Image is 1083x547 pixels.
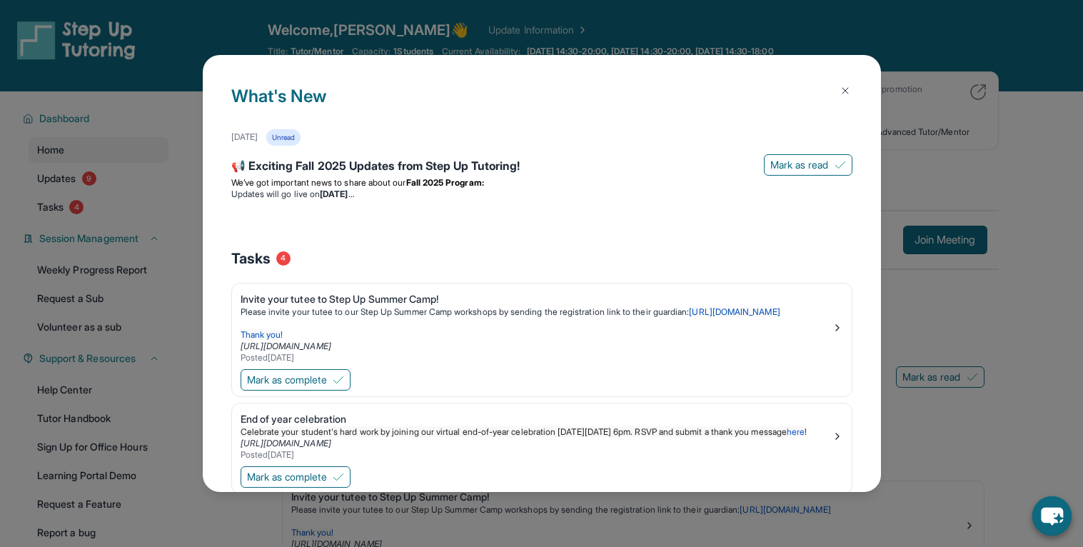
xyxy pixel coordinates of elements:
span: Celebrate your student's hard work by joining our virtual end-of-year celebration [DATE][DATE] 6p... [241,426,787,437]
span: Thank you! [241,329,283,340]
div: Posted [DATE] [241,352,832,363]
div: Unread [266,129,301,146]
button: chat-button [1032,496,1072,536]
img: Mark as complete [333,471,344,483]
a: Invite your tutee to Step Up Summer Camp!Please invite your tutee to our Step Up Summer Camp work... [232,283,852,366]
div: Invite your tutee to Step Up Summer Camp! [241,292,832,306]
button: Mark as complete [241,466,351,488]
a: [URL][DOMAIN_NAME] [241,341,331,351]
div: 📢 Exciting Fall 2025 Updates from Step Up Tutoring! [231,157,852,177]
a: [URL][DOMAIN_NAME] [241,438,331,448]
span: Mark as read [770,158,829,172]
strong: Fall 2025 Program: [406,177,484,188]
a: [URL][DOMAIN_NAME] [689,306,780,317]
span: Mark as complete [247,470,327,484]
a: here [787,426,805,437]
a: End of year celebrationCelebrate your student's hard work by joining our virtual end-of-year cele... [232,403,852,463]
img: Close Icon [840,85,851,96]
img: Mark as read [835,159,846,171]
img: Mark as complete [333,374,344,386]
p: ! [241,426,832,438]
button: Mark as complete [241,369,351,391]
li: Updates will go live on [231,189,852,200]
div: End of year celebration [241,412,832,426]
span: Tasks [231,249,271,269]
span: We’ve got important news to share about our [231,177,406,188]
div: Posted [DATE] [241,449,832,461]
span: 4 [276,251,291,266]
span: Mark as complete [247,373,327,387]
p: Please invite your tutee to our Step Up Summer Camp workshops by sending the registration link to... [241,306,832,318]
div: [DATE] [231,131,258,143]
button: Mark as read [764,154,852,176]
h1: What's New [231,84,852,129]
strong: [DATE] [320,189,353,199]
